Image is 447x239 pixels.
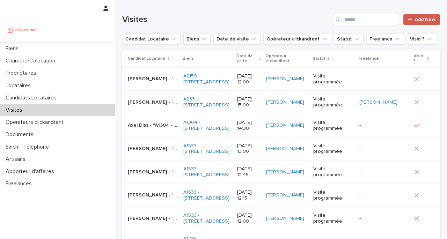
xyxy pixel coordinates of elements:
[237,212,261,224] p: [DATE] 12:00
[3,119,69,126] p: Operateurs clickandrent
[237,143,261,155] p: [DATE] 13:00
[237,189,261,201] p: [DATE] 12:15
[183,189,232,201] a: A1533 - [STREET_ADDRESS]
[122,160,440,184] tr: [PERSON_NAME] - "A1533 - [STREET_ADDRESS]"[PERSON_NAME] - "A1533 - [STREET_ADDRESS]" A1533 - [STR...
[313,55,325,62] p: Statut
[183,73,232,85] a: A2159 - [STREET_ADDRESS]
[122,114,440,137] tr: Axel Diss - "A1304 - [STREET_ADDRESS]"Axel Diss - "A1304 - [STREET_ADDRESS]" A1304 - [STREET_ADDR...
[122,207,440,230] tr: [PERSON_NAME] - "A1533 - [STREET_ADDRESS]"[PERSON_NAME] - "A1533 - [STREET_ADDRESS]" A1533 - [STR...
[3,180,37,187] p: Freelances
[183,96,232,108] a: A2331 - [STREET_ADDRESS]
[359,122,409,128] p: -
[263,33,331,45] button: Opérateur clickandrent
[407,33,436,45] button: Visio ?
[359,99,397,105] a: [PERSON_NAME]
[313,166,354,178] p: Visite programmée
[183,33,211,45] button: Biens
[3,45,24,52] p: Biens
[266,146,304,152] a: [PERSON_NAME]
[359,216,409,222] p: -
[266,99,304,105] a: [PERSON_NAME]
[6,23,39,37] img: UCB0brd3T0yccxBKYDjQ
[237,96,261,108] p: [DATE] 15:00
[128,75,179,82] p: Grégoire Sinoquet - "A2159 - 33 rue Allou, Amiens 80000"
[313,212,354,224] p: Visite programmée
[334,33,364,45] button: Statut
[122,184,440,207] tr: [PERSON_NAME] - "A1533 - [STREET_ADDRESS]"[PERSON_NAME] - "A1533 - [STREET_ADDRESS]" A1533 - [STR...
[122,15,330,25] h1: Visites
[3,168,60,175] p: Apporteur d'affaires
[122,33,181,45] button: Candidat Locataire
[122,67,440,91] tr: [PERSON_NAME] - "A2159 - [STREET_ADDRESS]"[PERSON_NAME] - "A2159 - [STREET_ADDRESS]" A2159 - [STR...
[128,144,179,152] p: Léane ROY - "A1533 - 34 Avenue du Maréchal Juin, Merignac 33700"
[183,55,194,62] p: Biens
[3,144,54,150] p: Sinch - Téléphone
[3,107,28,113] p: Visites
[128,98,179,105] p: Paul-louis Dupont - "A2331 - 8 Rue de Bordeaux, Toulouse 31200"
[183,143,232,155] a: A1533 - [STREET_ADDRESS]
[359,55,379,62] p: Freelance
[183,212,232,224] a: A1533 - [STREET_ADDRESS]
[128,121,179,128] p: Axel Diss - "A1304 - 49bis Boulevard Bessières, Paris 75017"
[415,17,435,22] span: Add New
[313,73,354,85] p: Visite programmée
[266,192,304,198] a: [PERSON_NAME]
[213,33,261,45] button: Date de visite
[128,214,179,222] p: Jhon Rodriguez - "A1533 - 34 Avenue du Maréchal Juin, Merignac 33700"
[183,120,232,132] a: A1304 - [STREET_ADDRESS]
[359,192,409,198] p: -
[128,191,179,198] p: Kaylana Koehler - "A1533 - 34 Avenue du Maréchal Juin, Merignac 33700"
[237,73,261,85] p: [DATE] 12:00
[265,52,308,65] p: Opérateur clickandrent
[266,122,304,128] a: [PERSON_NAME]
[122,91,440,114] tr: [PERSON_NAME] - "A2331 - [STREET_ADDRESS]"[PERSON_NAME] - "A2331 - [STREET_ADDRESS]" A2331 - [STR...
[366,33,404,45] button: Freelance
[313,120,354,132] p: Visite programmée
[413,52,425,65] p: Visio ?
[237,166,261,178] p: [DATE] 12:45
[183,166,232,178] a: A1533 - [STREET_ADDRESS]
[333,14,399,25] input: Search
[3,95,62,101] p: Candidats Locataires
[122,137,440,160] tr: [PERSON_NAME] - "A1533 - [STREET_ADDRESS]"[PERSON_NAME] - "A1533 - [STREET_ADDRESS]" A1533 - [STR...
[128,168,179,175] p: Adama Diop - "A1533 - 34 Avenue du Maréchal Juin, Merignac 33700"
[359,146,409,152] p: -
[3,58,61,64] p: Chambre/Colocation
[236,52,257,65] p: Date de visite
[266,169,304,175] a: [PERSON_NAME]
[3,156,31,163] p: Artisans
[266,216,304,222] a: [PERSON_NAME]
[359,76,409,82] p: -
[266,76,304,82] a: [PERSON_NAME]
[359,169,409,175] p: -
[313,189,354,201] p: Visite programmée
[3,82,36,89] p: Locataires
[128,55,166,62] p: Candidat Locataire
[3,70,42,76] p: Propriétaires
[313,96,354,108] p: Visite programmée
[3,131,39,138] p: Documents
[403,14,440,25] a: Add New
[313,143,354,155] p: Visite programmée
[237,120,261,132] p: [DATE] 14:30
